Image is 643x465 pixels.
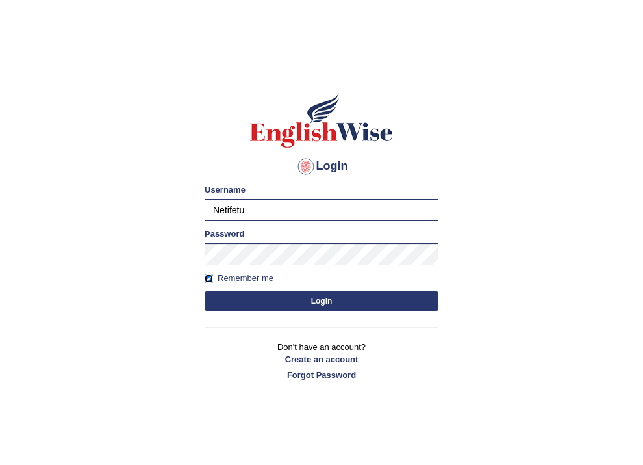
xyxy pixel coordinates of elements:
[205,272,273,285] label: Remember me
[205,183,246,196] label: Username
[205,274,213,283] input: Remember me
[205,291,438,311] button: Login
[247,91,396,150] img: Logo of English Wise sign in for intelligent practice with AI
[205,369,438,381] a: Forgot Password
[205,353,438,365] a: Create an account
[205,228,244,240] label: Password
[205,156,438,177] h4: Login
[205,341,438,381] p: Don't have an account?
